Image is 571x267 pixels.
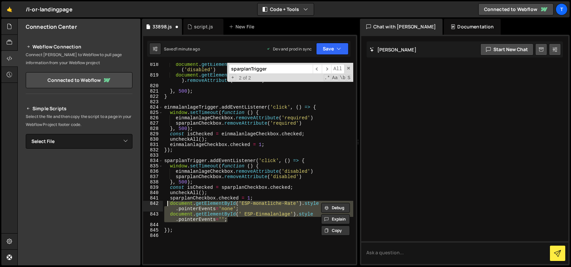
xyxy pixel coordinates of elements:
[143,201,163,212] div: 842
[143,233,163,238] div: 846
[258,3,314,15] button: Code + Tools
[26,113,132,129] p: Select the file and then copy the script to a page in your Webflow Project footer code.
[164,46,200,52] div: Saved
[143,185,163,190] div: 839
[370,46,416,53] h2: [PERSON_NAME]
[143,110,163,115] div: 825
[229,64,313,74] input: Search for
[331,64,345,74] span: Alt-Enter
[143,99,163,105] div: 823
[324,75,331,81] span: RegExp Search
[478,3,554,15] a: Connected to Webflow
[26,43,132,51] h2: Webflow Connection
[143,158,163,163] div: 834
[143,115,163,121] div: 826
[143,62,163,73] div: 818
[313,64,322,74] span: ​
[143,222,163,228] div: 844
[321,203,350,213] button: Debug
[26,5,73,13] div: /l-or-landingpage
[143,190,163,195] div: 840
[236,75,254,81] span: 2 of 2
[143,169,163,174] div: 836
[176,46,200,52] div: 1 minute ago
[331,75,339,81] span: CaseSensitive Search
[143,137,163,142] div: 830
[143,195,163,201] div: 841
[143,94,163,99] div: 822
[143,131,163,137] div: 829
[143,89,163,94] div: 821
[143,228,163,233] div: 845
[444,19,500,35] div: Documentation
[266,46,312,52] div: Dev and prod in sync
[229,75,236,81] span: Toggle Replace mode
[194,23,213,30] div: script.js
[26,160,133,220] iframe: YouTube video player
[153,23,172,30] div: 33898.js
[143,163,163,169] div: 835
[316,43,349,55] button: Save
[229,23,257,30] div: New File
[26,72,132,88] a: Connected to Webflow
[143,212,163,222] div: 843
[360,19,443,35] div: Chat with [PERSON_NAME]
[143,153,163,158] div: 833
[143,105,163,110] div: 824
[143,73,163,83] div: 819
[321,214,350,224] button: Explain
[143,126,163,131] div: 828
[322,64,331,74] span: ​
[26,105,132,113] h2: Simple Scripts
[26,23,77,30] h2: Connection Center
[26,51,132,67] p: Connect [PERSON_NAME] to Webflow to pull page information from your Webflow project
[556,3,568,15] a: t
[347,75,351,81] span: Search In Selection
[480,43,534,55] button: Start new chat
[339,75,346,81] span: Whole Word Search
[143,179,163,185] div: 838
[143,147,163,153] div: 832
[143,121,163,126] div: 827
[143,142,163,147] div: 831
[321,226,350,236] button: Copy
[143,83,163,89] div: 820
[1,1,18,17] a: 🤙
[143,174,163,179] div: 837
